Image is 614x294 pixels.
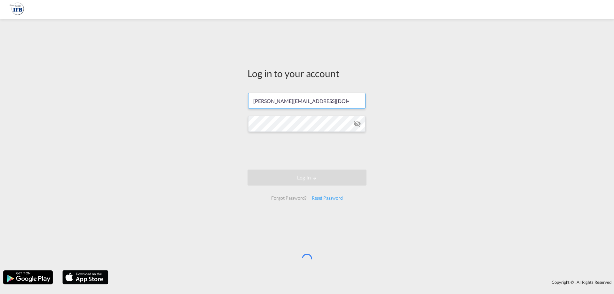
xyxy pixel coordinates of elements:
md-icon: icon-eye-off [353,120,361,128]
iframe: reCAPTCHA [258,138,356,163]
button: LOGIN [248,170,366,186]
div: Reset Password [309,192,345,204]
img: google.png [3,270,53,285]
div: Copyright © . All Rights Reserved [112,277,614,288]
div: Forgot Password? [269,192,309,204]
img: apple.png [62,270,109,285]
input: Enter email/phone number [248,93,366,109]
div: Log in to your account [248,67,366,80]
img: 1f261f00256b11eeaf3d89493e6660f9.png [10,3,24,17]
